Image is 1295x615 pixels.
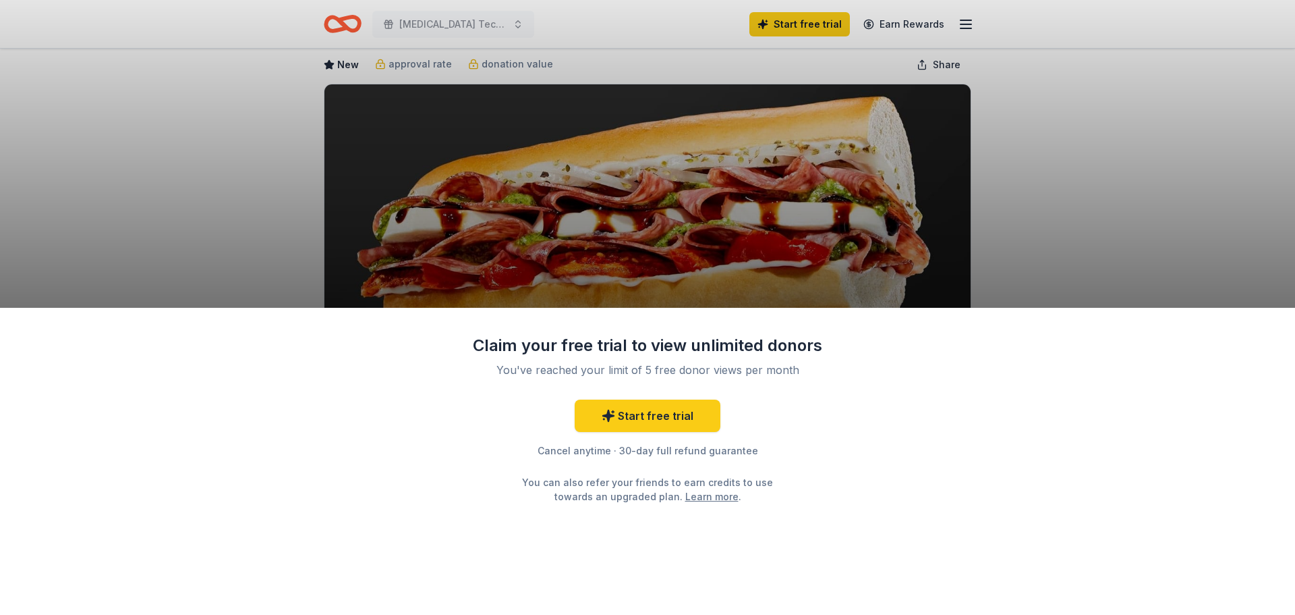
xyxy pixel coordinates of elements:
[510,475,785,504] div: You can also refer your friends to earn credits to use towards an upgraded plan. .
[685,489,739,504] a: Learn more
[472,443,823,459] div: Cancel anytime · 30-day full refund guarantee
[575,400,720,432] a: Start free trial
[472,335,823,356] div: Claim your free trial to view unlimited donors
[488,362,807,378] div: You've reached your limit of 5 free donor views per month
